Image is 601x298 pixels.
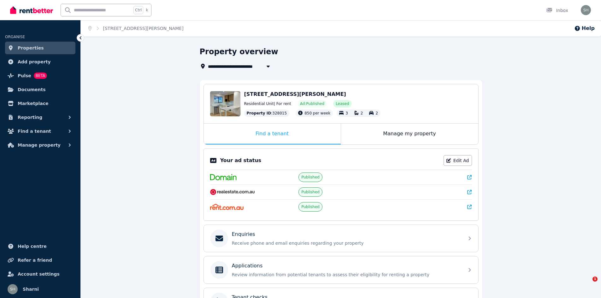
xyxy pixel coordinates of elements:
span: 2 [361,111,363,115]
nav: Breadcrumb [81,20,191,37]
span: Published [301,204,320,209]
span: Pulse [18,72,31,79]
a: Account settings [5,268,75,280]
span: 850 per week [304,111,330,115]
span: 2 [375,111,378,115]
button: Manage property [5,139,75,151]
div: Find a tenant [204,124,341,144]
img: Domain.com.au [210,174,237,180]
button: Help [574,25,595,32]
p: Review information from potential tenants to assess their eligibility for renting a property [232,272,460,278]
img: Sharni [8,284,18,294]
span: Account settings [18,270,60,278]
span: 1 [592,277,598,282]
span: Leased [336,101,349,106]
a: EnquiriesReceive phone and email enquiries regarding your property [204,225,478,252]
img: RealEstate.com.au [210,189,255,195]
a: ApplicationsReview information from potential tenants to assess their eligibility for renting a p... [204,256,478,283]
img: RentBetter [10,5,53,15]
a: Edit Ad [444,155,472,166]
p: Receive phone and email enquiries regarding your property [232,240,460,246]
span: Add property [18,58,51,66]
a: Add property [5,56,75,68]
div: Inbox [546,7,568,14]
span: Help centre [18,242,47,250]
a: PulseBETA [5,69,75,82]
button: Find a tenant [5,125,75,137]
span: Refer a friend [18,256,52,264]
p: Your ad status [220,157,261,164]
iframe: Intercom live chat [580,277,595,292]
span: Residential Unit | For rent [244,101,291,106]
div: Manage my property [341,124,478,144]
a: Properties [5,42,75,54]
a: Help centre [5,240,75,253]
span: ORGANISE [5,35,25,39]
span: Properties [18,44,44,52]
span: Ctrl [133,6,143,14]
span: Manage property [18,141,61,149]
span: Ad: Published [300,101,324,106]
span: Published [301,190,320,195]
span: Sharni [23,285,39,293]
span: Property ID [247,111,271,116]
a: Documents [5,83,75,96]
span: BETA [34,73,47,79]
a: [STREET_ADDRESS][PERSON_NAME] [103,26,184,31]
p: Applications [232,262,263,270]
span: Reporting [18,114,42,121]
span: Documents [18,86,46,93]
span: Marketplace [18,100,48,107]
button: Reporting [5,111,75,124]
a: Marketplace [5,97,75,110]
div: : 328015 [244,109,290,117]
span: 3 [345,111,348,115]
h1: Property overview [200,47,278,57]
p: Enquiries [232,231,255,238]
span: Find a tenant [18,127,51,135]
img: Rent.com.au [210,204,244,210]
img: Sharni [581,5,591,15]
span: Published [301,175,320,180]
span: k [146,8,148,13]
span: [STREET_ADDRESS][PERSON_NAME] [244,91,346,97]
a: Refer a friend [5,254,75,266]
